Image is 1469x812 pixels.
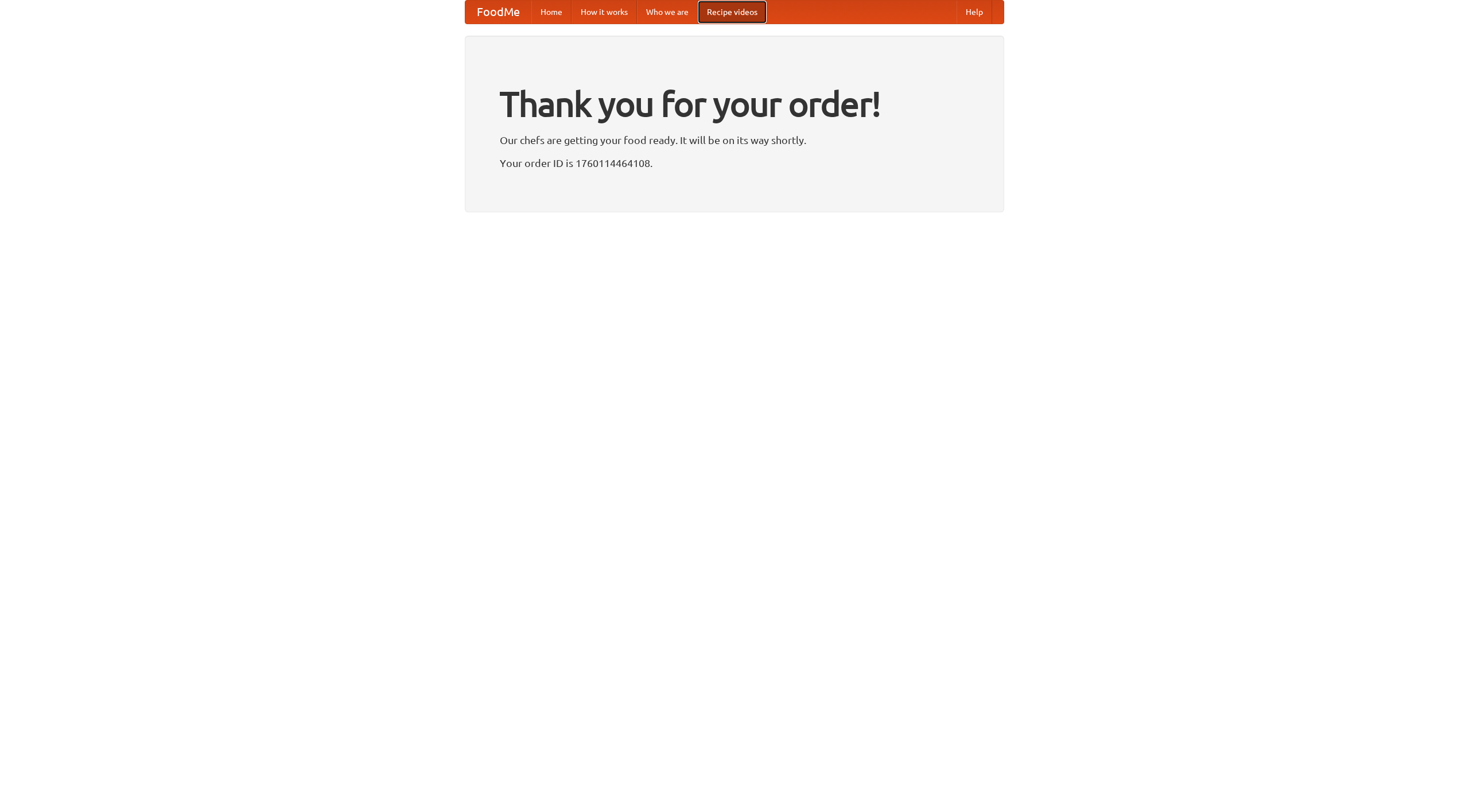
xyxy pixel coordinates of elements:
p: Our chefs are getting your food ready. It will be on its way shortly. [500,131,969,149]
a: Recipe videos [698,1,767,24]
h1: Thank you for your order! [500,76,969,131]
a: Help [957,1,992,24]
a: How it works [572,1,637,24]
a: FoodMe [465,1,531,24]
a: Home [531,1,572,24]
a: Who we are [637,1,698,24]
p: Your order ID is 1760114464108. [500,154,969,172]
